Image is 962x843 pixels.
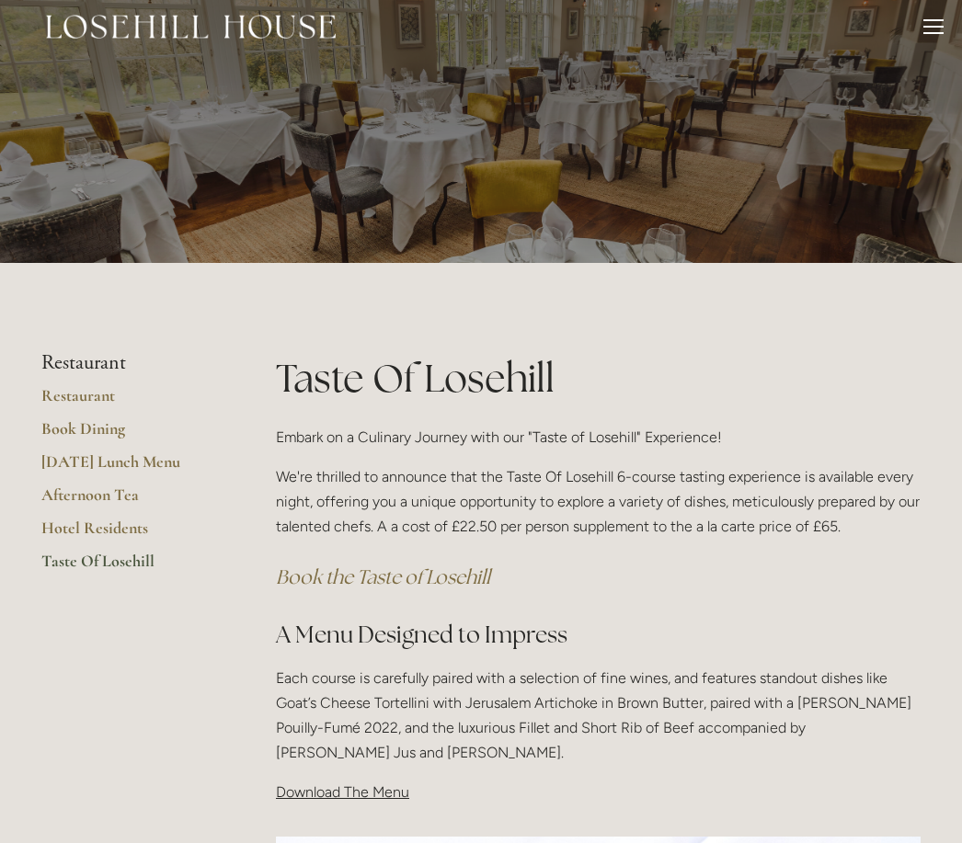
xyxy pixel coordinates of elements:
[41,418,217,451] a: Book Dining
[41,451,217,484] a: [DATE] Lunch Menu
[41,385,217,418] a: Restaurant
[41,484,217,518] a: Afternoon Tea
[276,564,490,589] a: Book the Taste of Losehill
[276,351,921,405] h1: Taste Of Losehill
[276,666,921,766] p: Each course is carefully paired with a selection of fine wines, and features standout dishes like...
[41,518,217,551] a: Hotel Residents
[46,15,336,39] img: Losehill House
[276,464,921,540] p: We're thrilled to announce that the Taste Of Losehill 6-course tasting experience is available ev...
[41,551,217,584] a: Taste Of Losehill
[41,351,217,375] li: Restaurant
[276,425,921,450] p: Embark on a Culinary Journey with our "Taste of Losehill" Experience!
[276,783,409,801] span: Download The Menu
[276,619,921,651] h2: A Menu Designed to Impress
